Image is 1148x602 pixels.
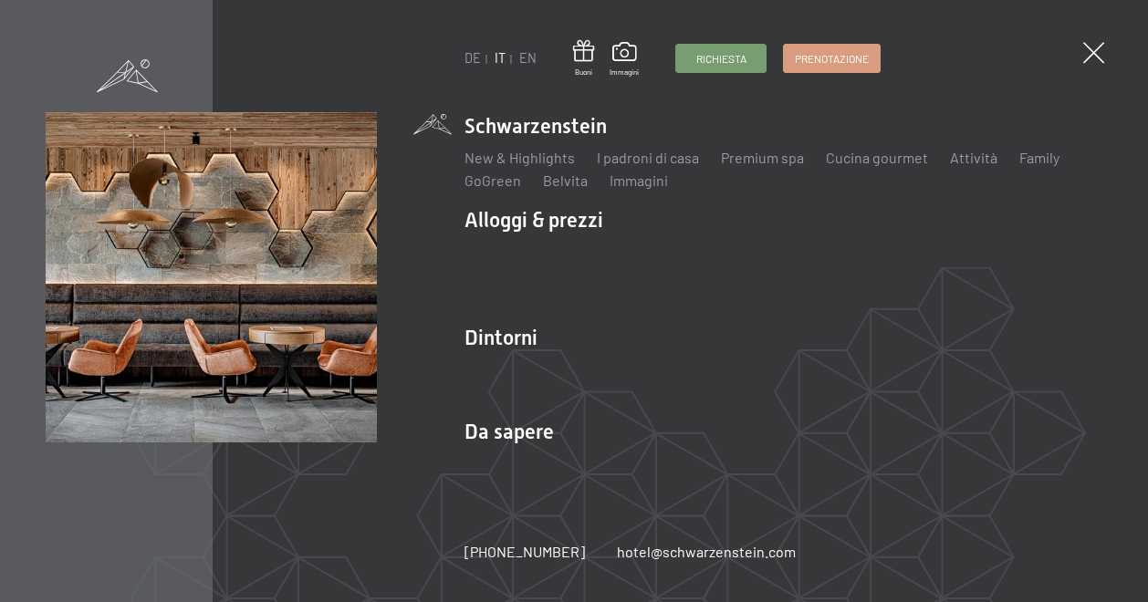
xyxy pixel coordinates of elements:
[784,45,880,72] a: Prenotazione
[464,50,481,66] a: DE
[597,149,699,166] a: I padroni di casa
[795,51,869,67] span: Prenotazione
[610,67,639,78] span: Immagini
[950,149,997,166] a: Attività
[464,542,585,562] a: [PHONE_NUMBER]
[573,67,594,78] span: Buoni
[696,51,746,67] span: Richiesta
[46,112,376,442] img: [Translate to Italienisch:]
[617,542,796,562] a: hotel@schwarzenstein.com
[1019,149,1059,166] a: Family
[826,149,928,166] a: Cucina gourmet
[519,50,537,66] a: EN
[495,50,506,66] a: IT
[573,40,594,78] a: Buoni
[543,171,588,189] a: Belvita
[721,149,804,166] a: Premium spa
[610,42,639,77] a: Immagini
[464,149,575,166] a: New & Highlights
[676,45,766,72] a: Richiesta
[464,543,585,560] span: [PHONE_NUMBER]
[610,171,668,189] a: Immagini
[464,171,521,189] a: GoGreen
